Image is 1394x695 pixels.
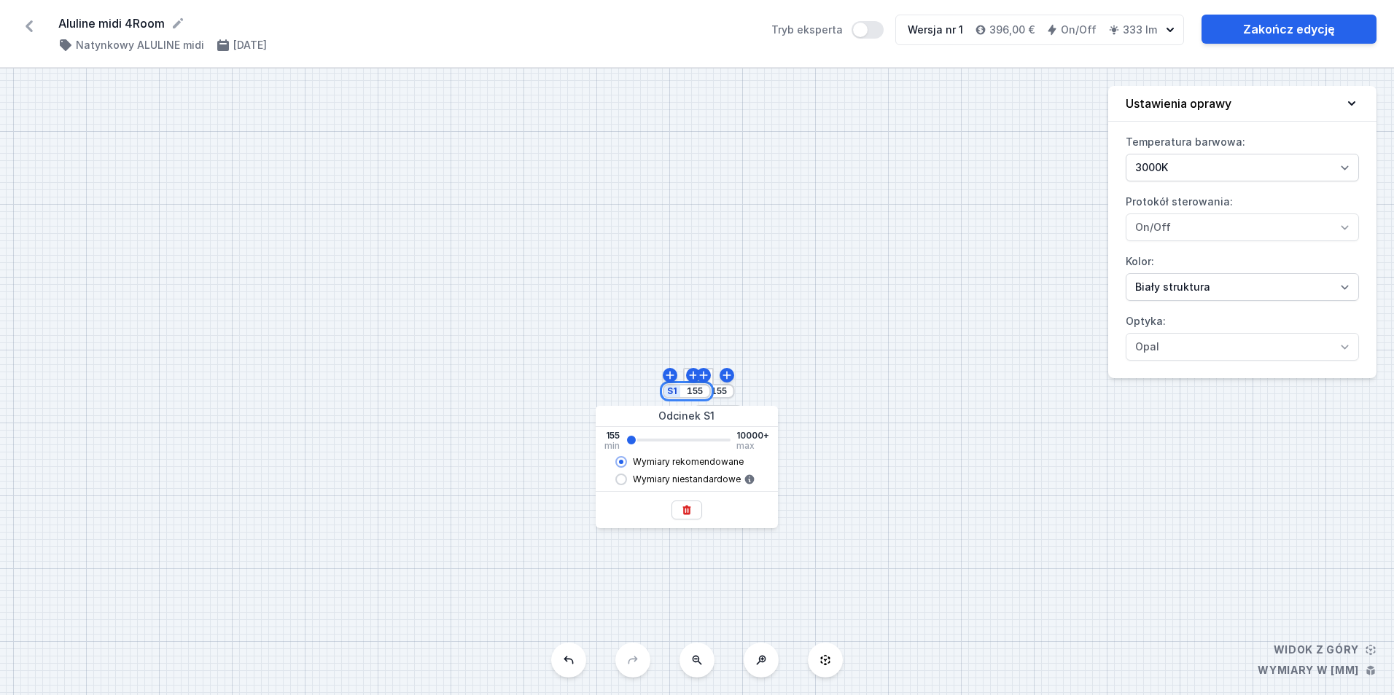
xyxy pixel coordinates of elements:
button: Wersja nr 1396,00 €On/Off333 lm [895,15,1184,45]
label: Kolor: [1126,250,1359,301]
span: 10000+ [736,430,769,441]
span: Wymiary rekomendowane [633,456,744,468]
h4: [DATE] [233,38,267,52]
button: Tryb eksperta [852,21,884,39]
select: Optyka: [1126,333,1359,361]
label: Optyka: [1126,310,1359,361]
input: Wymiary rekomendowane [615,456,627,468]
input: Wymiar [mm] [683,385,706,397]
span: Wymiary niestandardowe [633,474,741,485]
form: Aluline midi 4Room [58,15,754,32]
label: Temperatura barwowa: [1126,130,1359,181]
label: Tryb eksperta [771,21,884,39]
select: Temperatura barwowa: [1126,154,1359,181]
button: Ustawienia oprawy [1108,86,1377,122]
h4: 396,00 € [989,23,1035,37]
input: Wymiary niestandardowe [615,474,627,485]
button: Usuń odcinek oprawy [671,500,702,519]
label: Protokół sterowania: [1126,190,1359,241]
select: Kolor: [1126,273,1359,301]
span: 155 [606,430,620,441]
div: Odcinek S1 [596,406,778,427]
button: Edytuj nazwę projektu [171,16,185,31]
div: Wersja nr 1 [908,23,963,37]
h4: Ustawienia oprawy [1126,95,1231,112]
span: min [604,441,620,450]
a: Zakończ edycję [1202,15,1377,44]
h4: 333 lm [1123,23,1157,37]
h4: On/Off [1061,23,1097,37]
span: max [736,441,755,450]
select: Protokół sterowania: [1126,213,1359,241]
input: Wymiar [mm] [707,385,731,397]
h4: Natynkowy ALULINE midi [76,38,204,52]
